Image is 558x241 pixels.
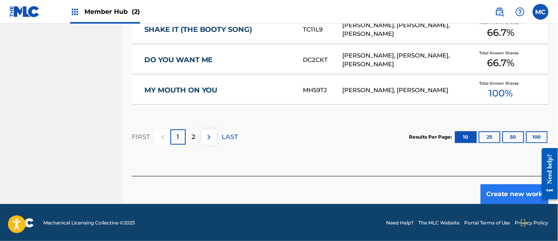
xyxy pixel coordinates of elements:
span: Total Known Shares [480,80,522,86]
p: Results Per Page: [409,133,454,141]
img: help [515,7,525,17]
iframe: Chat Widget [519,203,558,241]
iframe: Resource Center [536,142,558,205]
img: right [204,132,214,142]
div: [PERSON_NAME], [PERSON_NAME] [343,86,461,95]
img: Top Rightsholders [70,7,80,17]
a: Portal Terms of Use [464,219,510,226]
a: DO YOU WANT ME [144,56,293,65]
span: Member Hub [84,7,140,16]
div: DC2CKT [303,56,342,65]
a: MY MOUTH ON YOU [144,86,293,95]
span: Mechanical Licensing Collective © 2025 [43,219,135,226]
span: 66.7 % [487,56,514,70]
button: 25 [479,131,500,143]
a: Need Help? [386,219,414,226]
div: MH59TJ [303,86,342,95]
span: 100 % [489,86,513,100]
span: Total Known Shares [480,50,522,56]
a: SHAKE IT (THE BOOTY SONG) [144,25,293,34]
div: User Menu [533,4,549,20]
button: 50 [502,131,524,143]
button: Create new work [481,184,549,204]
span: 66.7 % [487,26,514,40]
div: Drag [521,211,526,235]
p: FIRST [132,132,150,142]
span: (2) [132,8,140,15]
div: [PERSON_NAME], [PERSON_NAME], [PERSON_NAME] [343,21,461,39]
p: 2 [192,132,195,142]
a: Public Search [492,4,508,20]
img: logo [9,218,34,228]
p: 1 [177,132,179,142]
a: Privacy Policy [515,219,549,226]
div: [PERSON_NAME], [PERSON_NAME], [PERSON_NAME] [343,51,461,69]
button: 100 [526,131,548,143]
img: search [495,7,504,17]
button: 10 [455,131,477,143]
p: LAST [222,132,238,142]
div: Help [512,4,528,20]
div: TC11L9 [303,25,342,34]
img: MLC Logo [9,6,40,17]
a: The MLC Website [418,219,459,226]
